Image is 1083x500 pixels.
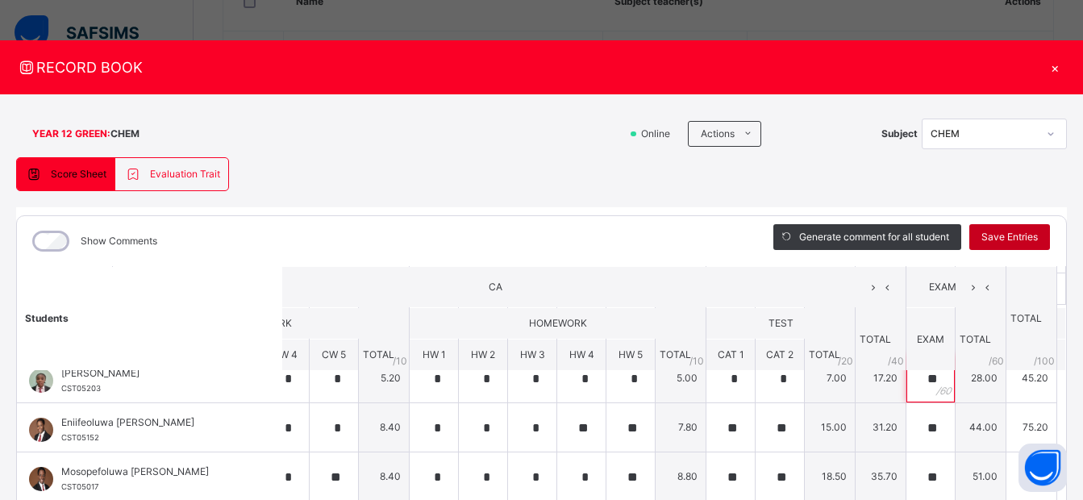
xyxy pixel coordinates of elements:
[766,348,794,360] span: CAT 2
[359,403,410,452] td: 8.40
[569,348,594,360] span: HW 4
[359,354,410,403] td: 5.20
[61,415,246,430] span: Eniifeoluwa [PERSON_NAME]
[956,354,1006,403] td: 28.00
[32,127,110,141] span: YEAR 12 GREEN :
[61,482,98,491] span: CST05017
[856,403,906,452] td: 31.20
[61,366,246,381] span: [PERSON_NAME]
[917,332,944,344] span: EXAM
[150,167,220,181] span: Evaluation Trait
[322,348,346,360] span: CW 5
[363,348,394,360] span: TOTAL
[61,384,101,393] span: CST05203
[25,312,69,324] span: Students
[718,348,744,360] span: CAT 1
[656,354,706,403] td: 5.00
[860,332,891,344] span: TOTAL
[125,280,866,294] span: CA
[660,348,691,360] span: TOTAL
[805,354,856,403] td: 7.00
[881,127,918,141] span: Subject
[1043,56,1067,78] div: ×
[1018,444,1067,492] button: Open asap
[689,354,704,369] span: / 10
[656,403,706,452] td: 7.80
[110,127,140,141] span: CHEM
[51,167,106,181] span: Score Sheet
[1006,403,1057,452] td: 75.20
[529,317,587,329] span: HOMEWORK
[520,348,545,360] span: HW 3
[423,348,446,360] span: HW 1
[989,354,1004,369] span: / 60
[471,348,495,360] span: HW 2
[29,467,53,491] img: CST05017.png
[956,403,1006,452] td: 44.00
[981,230,1038,244] span: Save Entries
[799,230,949,244] span: Generate comment for all student
[29,369,53,393] img: CST05203.png
[1034,354,1055,369] span: /100
[931,127,1037,141] div: CHEM
[61,433,99,442] span: CST05152
[805,403,856,452] td: 15.00
[273,348,298,360] span: CW 4
[809,348,840,360] span: TOTAL
[769,317,794,329] span: TEST
[619,348,643,360] span: HW 5
[29,418,53,442] img: CST05152.png
[81,234,157,248] label: Show Comments
[1006,266,1057,370] th: TOTAL
[61,465,246,479] span: Mosopefoluwa [PERSON_NAME]
[888,354,904,369] span: / 40
[393,354,407,369] span: / 10
[856,354,906,403] td: 17.20
[838,354,853,369] span: / 20
[639,127,680,141] span: Online
[918,280,966,294] span: EXAM
[960,332,991,344] span: TOTAL
[1006,354,1057,403] td: 45.20
[16,56,1043,78] span: RECORD BOOK
[701,127,735,141] span: Actions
